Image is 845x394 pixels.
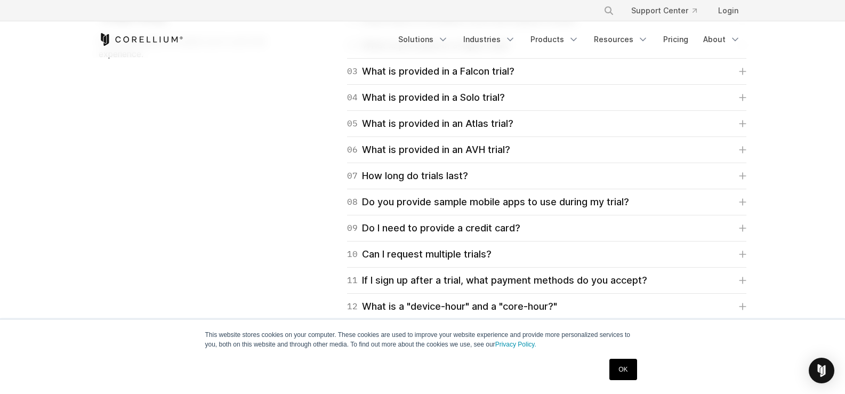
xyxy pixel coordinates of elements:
div: Navigation Menu [591,1,747,20]
a: Industries [457,30,522,49]
div: Do you provide sample mobile apps to use during my trial? [347,195,629,210]
a: 07How long do trials last? [347,168,746,183]
span: 04 [347,90,358,105]
a: Pricing [657,30,695,49]
a: 08Do you provide sample mobile apps to use during my trial? [347,195,746,210]
div: What is provided in an AVH trial? [347,142,510,157]
span: 11 [347,273,358,288]
div: How long do trials last? [347,168,468,183]
a: 11If I sign up after a trial, what payment methods do you accept? [347,273,746,288]
a: Corellium Home [99,33,183,46]
a: Products [524,30,585,49]
div: What is provided in an Atlas trial? [347,116,513,131]
div: Navigation Menu [392,30,747,49]
a: Solutions [392,30,455,49]
button: Search [599,1,618,20]
a: 10Can I request multiple trials? [347,247,746,262]
span: 12 [347,299,358,314]
a: 03What is provided in a Falcon trial? [347,64,746,79]
div: What is provided in a Solo trial? [347,90,505,105]
div: What is provided in a Falcon trial? [347,64,514,79]
a: OK [609,359,637,380]
a: 04What is provided in a Solo trial? [347,90,746,105]
a: 12What is a "device-hour" and a "core-hour?" [347,299,746,314]
p: This website stores cookies on your computer. These cookies are used to improve your website expe... [205,330,640,349]
div: Can I request multiple trials? [347,247,492,262]
a: Resources [588,30,655,49]
a: Privacy Policy. [495,341,536,348]
div: Open Intercom Messenger [809,358,834,383]
a: 09Do I need to provide a credit card? [347,221,746,236]
a: Support Center [623,1,705,20]
a: 05What is provided in an Atlas trial? [347,116,746,131]
a: Login [710,1,747,20]
span: 07 [347,168,358,183]
a: 06What is provided in an AVH trial? [347,142,746,157]
span: 08 [347,195,358,210]
span: 10 [347,247,358,262]
span: 03 [347,64,358,79]
div: If I sign up after a trial, what payment methods do you accept? [347,273,647,288]
a: About [697,30,747,49]
span: 06 [347,142,358,157]
span: 05 [347,116,358,131]
div: Do I need to provide a credit card? [347,221,520,236]
div: What is a "device-hour" and a "core-hour?" [347,299,557,314]
span: 09 [347,221,358,236]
